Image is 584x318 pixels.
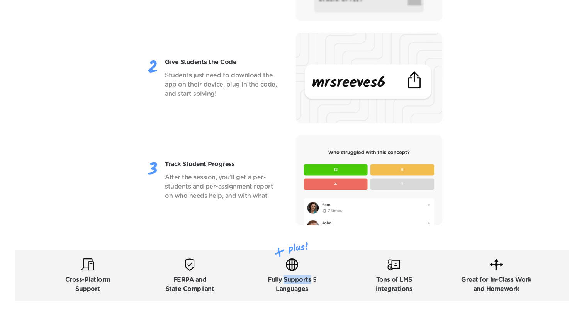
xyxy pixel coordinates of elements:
[268,275,316,294] p: Fully Supports 5 Languages
[165,173,278,201] p: After the session, you’ll get a per-students and per-assignment report on who needs help, and wit...
[166,275,214,294] p: FERPA and State Compliant
[165,160,278,169] p: Track Student Progress
[65,275,110,294] p: Cross-Platform Support
[165,58,278,67] p: Give Students the Code
[461,275,531,294] p: Great for In-Class Work and Homework
[376,275,412,294] p: Tons of LMS integrations
[165,71,278,99] p: Students just need to download the app on their device, plug in the code, and start solving!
